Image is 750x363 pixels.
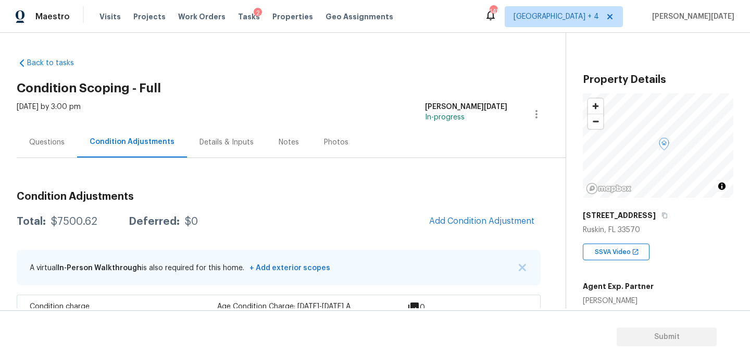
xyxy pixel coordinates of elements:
div: SSVA Video [583,244,649,260]
div: 0 [407,301,458,314]
span: [PERSON_NAME][DATE] [648,11,734,22]
a: Mapbox homepage [586,183,632,195]
div: Condition Adjustments [90,137,174,147]
div: Map marker [659,138,669,154]
span: Condition charge [30,303,90,310]
div: Details & Inputs [199,137,254,148]
span: Tasks [238,13,260,20]
div: 145 [490,6,497,17]
div: Ruskin, FL 33570 [583,225,733,235]
div: [PERSON_NAME][DATE] [425,102,507,112]
span: Toggle attribution [719,180,725,192]
span: Add Condition Adjustment [429,216,534,226]
button: Toggle attribution [716,180,728,192]
span: Geo Assignments [326,11,393,22]
button: Zoom in [588,99,603,114]
div: $0 [185,216,198,227]
img: Open In New Icon [632,248,639,256]
div: $7500.62 [51,216,97,227]
span: Maestro [35,11,70,22]
canvas: Map [583,93,745,198]
p: A virtual is also required for this home. [30,263,330,273]
div: Notes [279,137,299,148]
h5: Agent Exp. Partner [583,281,654,292]
button: X Button Icon [517,262,528,273]
span: Visits [99,11,121,22]
div: Age Condition Charge: [DATE]-[DATE] A [217,301,405,312]
span: [GEOGRAPHIC_DATA] + 4 [514,11,599,22]
div: Deferred: [129,216,180,227]
span: SSVA Video [595,247,635,257]
h3: Condition Adjustments [17,191,541,202]
h2: Condition Scoping - Full [17,83,566,93]
button: Add Condition Adjustment [423,210,541,232]
h3: Property Details [583,75,733,85]
div: Total: [17,216,46,227]
span: Work Orders [178,11,226,22]
span: Projects [133,11,166,22]
button: Copy Address [660,211,669,220]
div: [PERSON_NAME] [583,296,654,306]
h5: [STREET_ADDRESS] [583,210,656,221]
span: In-progress [425,114,465,121]
span: In-Person Walkthrough [57,264,142,272]
div: Photos [324,137,348,148]
span: + Add exterior scopes [246,264,330,272]
span: Properties [272,11,313,22]
img: X Button Icon [519,264,526,271]
div: Questions [29,137,65,148]
div: [DATE] by 3:00 pm [17,102,81,127]
a: Back to tasks [17,58,117,68]
button: Zoom out [588,114,603,129]
div: 2 [254,8,262,18]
